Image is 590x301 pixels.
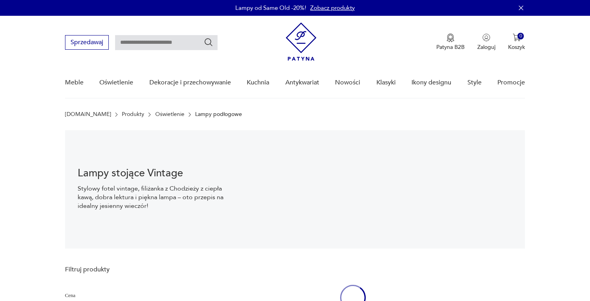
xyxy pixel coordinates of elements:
a: Antykwariat [285,67,319,98]
p: Zaloguj [477,43,495,51]
p: Lampy od Same Old -20%! [235,4,306,12]
a: Klasyki [376,67,396,98]
h1: Lampy stojące Vintage [78,168,236,178]
a: Kuchnia [247,67,269,98]
a: Zobacz produkty [310,4,355,12]
p: Filtruj produkty [65,265,162,274]
img: Ikonka użytkownika [482,34,490,41]
a: Meble [65,67,84,98]
p: Stylowy fotel vintage, filiżanka z Chodzieży z ciepła kawą, dobra lektura i piękna lampa – oto pr... [78,184,236,210]
a: Nowości [335,67,360,98]
button: Zaloguj [477,34,495,51]
p: Koszyk [508,43,525,51]
a: Dekoracje i przechowywanie [149,67,231,98]
img: Patyna - sklep z meblami i dekoracjami vintage [286,22,316,61]
a: Oświetlenie [99,67,133,98]
a: Sprzedawaj [65,40,109,46]
a: Produkty [122,111,144,118]
a: Oświetlenie [155,111,184,118]
a: Ikona medaluPatyna B2B [436,34,465,51]
a: [DOMAIN_NAME] [65,111,111,118]
a: Ikony designu [411,67,451,98]
p: Lampy podłogowe [195,111,242,118]
button: 0Koszyk [508,34,525,51]
img: Ikona medalu [447,34,454,42]
a: Promocje [497,67,525,98]
p: Patyna B2B [436,43,465,51]
a: Style [467,67,482,98]
button: Sprzedawaj [65,35,109,50]
img: Ikona koszyka [513,34,521,41]
p: Cena [65,291,162,300]
button: Szukaj [204,37,213,47]
button: Patyna B2B [436,34,465,51]
div: 0 [517,33,524,39]
img: 10e6338538aad63f941a4120ddb6aaec.jpg [249,130,525,249]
